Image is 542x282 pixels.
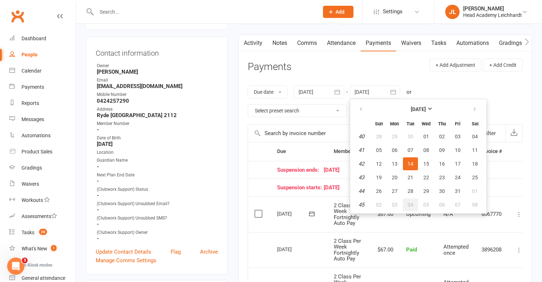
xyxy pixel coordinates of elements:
button: 04 [403,198,418,211]
div: Gradings [22,165,42,171]
span: 3 [22,258,28,263]
a: Product Sales [9,144,76,160]
button: 05 [419,198,434,211]
span: 29 [423,188,429,194]
strong: - [97,207,218,213]
span: 18 [472,161,478,167]
button: 12 [371,157,386,170]
button: 29 [419,185,434,198]
button: 25 [466,171,484,184]
a: Waivers [9,176,76,192]
span: 28 [408,188,413,194]
div: Member Number [97,120,218,127]
button: 07 [450,198,465,211]
button: 16 [434,157,450,170]
div: (Clubworx Support) Status [97,186,218,193]
td: $67.00 [369,197,400,232]
a: Calendar [9,63,76,79]
a: Workouts [9,192,76,208]
strong: [PERSON_NAME] [97,69,218,75]
div: [DATE] [277,208,310,219]
button: 01 [466,185,484,198]
button: 11 [466,144,484,157]
span: Settings [383,4,403,20]
div: Messages [22,116,44,122]
a: Flag [171,248,181,256]
em: 44 [358,188,364,194]
em: 43 [358,174,364,181]
span: Add [336,9,344,15]
span: Suspension ends: [277,167,324,173]
strong: - [97,221,218,227]
span: Upcoming [406,211,431,217]
a: Notes [267,35,292,51]
div: Calendar [22,68,42,74]
button: 08 [419,144,434,157]
button: + Add Adjustment [429,59,481,71]
button: Due date [248,85,287,98]
span: 04 [408,202,413,208]
button: Add [323,6,353,18]
a: Payments [9,79,76,95]
span: 07 [455,202,461,208]
strong: - [97,178,218,184]
strong: 0424257290 [97,98,218,104]
em: 42 [358,161,364,167]
a: Messages [9,111,76,128]
th: Due [271,142,327,161]
div: [DATE] [277,244,310,255]
span: 25 [472,175,478,180]
span: 08 [472,202,478,208]
strong: - [97,192,218,199]
em: 40 [358,133,364,140]
button: 24 [450,171,465,184]
a: Tasks 28 [9,225,76,241]
a: People [9,47,76,63]
th: Membership [327,142,369,161]
button: 08 [466,198,484,211]
div: Tasks [22,230,34,235]
div: Address [97,106,218,113]
span: 03 [455,134,461,139]
span: 17 [455,161,461,167]
strong: [DATE] [97,141,218,147]
span: 26 [376,188,382,194]
span: 28 [39,229,47,235]
button: 02 [434,130,450,143]
button: 30 [434,185,450,198]
button: 01 [419,130,434,143]
div: [DATE] [277,167,502,173]
div: Email [97,77,218,84]
span: 07 [408,147,413,153]
div: or [406,88,412,96]
div: Automations [22,133,51,138]
th: Invoice # [475,142,508,161]
a: Comms [292,35,322,51]
button: 28 [371,130,386,143]
span: N/A [443,211,453,217]
span: 2 Class Per Week Fortnightly Auto Pay [334,238,361,262]
button: 13 [387,157,402,170]
small: Monday [390,121,399,126]
a: Tasks [426,35,451,51]
button: 09 [434,144,450,157]
span: 1 [51,245,57,251]
button: + Add Credit [483,59,523,71]
div: Payments [22,84,44,90]
div: Workouts [22,197,43,203]
a: Activity [239,35,267,51]
button: 19 [371,171,386,184]
span: 06 [439,202,445,208]
button: Filter [470,125,505,142]
button: 29 [387,130,402,143]
span: 01 [423,134,429,139]
span: 03 [392,202,398,208]
span: 19 [376,175,382,180]
div: Dashboard [22,36,46,41]
button: 06 [387,144,402,157]
div: Owner [97,63,218,69]
small: Sunday [375,121,383,126]
div: Assessments [22,213,57,219]
a: Manage Comms Settings [96,256,156,265]
div: Next Plan End Date [97,172,218,179]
